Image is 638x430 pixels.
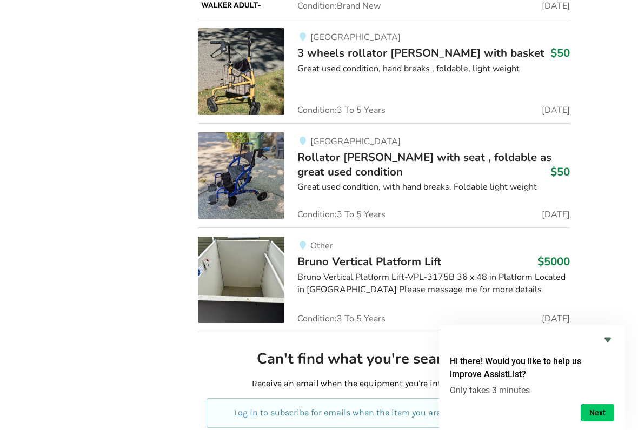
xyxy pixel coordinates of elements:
div: Great used condition, hand breaks , foldable, light weight [297,63,569,75]
button: Next question [581,404,614,421]
h3: $50 [550,46,570,60]
div: Hi there! Would you like to help us improve AssistList? [450,333,614,421]
div: Bruno Vertical Platform Lift-VPL-3175B 36 x 48 in Platform Located in [GEOGRAPHIC_DATA] Please me... [297,271,569,296]
a: mobility-bruno vertical platform liftOtherBruno Vertical Platform Lift$5000Bruno Vertical Platfor... [198,227,569,332]
h2: Hi there! Would you like to help us improve AssistList? [450,355,614,381]
span: Rollator [PERSON_NAME] with seat , foldable as great used condition [297,150,551,179]
span: [DATE] [542,2,570,10]
span: Condition: 3 To 5 Years [297,314,386,323]
img: mobility-rollator walker with seat , foldable as great used condition [198,132,284,219]
a: mobility-rollator walker with seat , foldable as great used condition [GEOGRAPHIC_DATA]Rollator [... [198,123,569,227]
span: Bruno Vertical Platform Lift [297,254,441,269]
p: Only takes 3 minutes [450,385,614,395]
span: 3 wheels rollator [PERSON_NAME] with basket [297,45,544,61]
a: mobility-3 wheels rollator walker with basket [GEOGRAPHIC_DATA]3 wheels rollator [PERSON_NAME] wi... [198,19,569,123]
h3: $50 [550,165,570,179]
span: [GEOGRAPHIC_DATA] [310,31,401,43]
a: Log in [234,407,258,418]
h3: $5000 [537,254,570,268]
span: Condition: 3 To 5 Years [297,210,386,219]
span: Condition: 3 To 5 Years [297,106,386,115]
span: Other [310,240,333,252]
p: to subscribe for emails when the item you are looking for is available. [220,407,548,419]
span: [DATE] [542,106,570,115]
div: Great used condition, with hand breaks. Foldable light weight [297,181,569,193]
span: [DATE] [542,314,570,323]
img: mobility-bruno vertical platform lift [198,237,284,323]
span: Condition: Brand New [297,2,381,10]
span: [GEOGRAPHIC_DATA] [310,136,401,147]
button: Hide survey [601,333,614,346]
p: Receive an email when the equipment you're interested in is listed! [207,378,561,390]
h2: Can't find what you're searching for? [207,350,561,368]
img: mobility-3 wheels rollator walker with basket [198,28,284,115]
span: [DATE] [542,210,570,219]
